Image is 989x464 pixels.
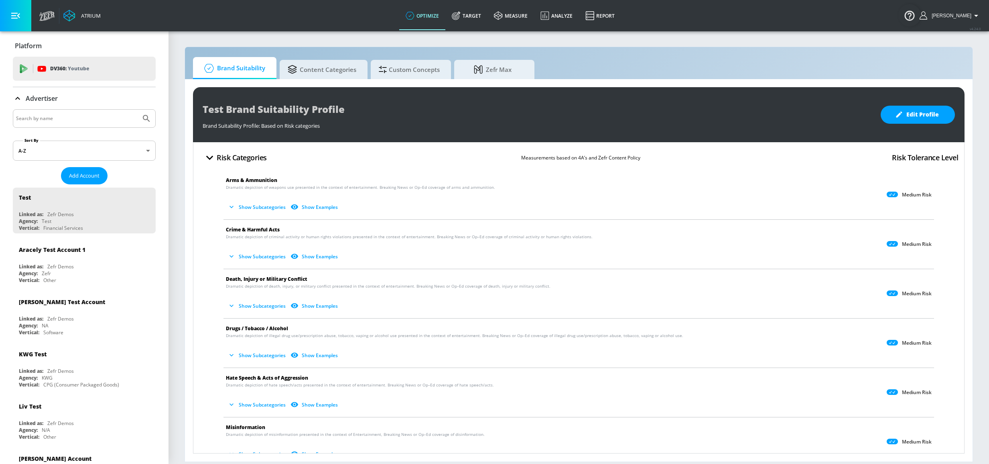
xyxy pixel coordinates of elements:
button: Show Subcategories [226,299,289,313]
div: TestLinked as:Zefr DemosAgency:TestVertical:Financial Services [13,188,156,233]
span: Death, Injury or Military Conflict [226,276,307,282]
p: Medium Risk [902,290,932,297]
button: Open Resource Center [898,4,921,27]
div: [PERSON_NAME] Test AccountLinked as:Zefr DemosAgency:NAVertical:Software [13,292,156,338]
div: Financial Services [43,225,83,231]
div: Vertical: [19,433,39,440]
h4: Risk Tolerance Level [892,152,958,163]
button: Show Subcategories [226,200,289,214]
button: Show Subcategories [226,398,289,411]
span: Drugs / Tobacco / Alcohol [226,325,288,332]
button: Show Examples [289,448,341,461]
div: Vertical: [19,381,39,388]
p: DV360: [50,64,89,73]
button: Edit Profile [881,106,955,124]
div: Brand Suitability Profile: Based on Risk categories [203,118,873,129]
div: Zefr Demos [47,263,74,270]
span: login as: justin.nim@zefr.com [928,13,971,18]
div: CPG (Consumer Packaged Goods) [43,381,119,388]
div: Zefr Demos [47,211,74,218]
div: N/A [42,427,50,433]
div: Advertiser [13,87,156,110]
div: Linked as: [19,263,43,270]
div: KWG TestLinked as:Zefr DemosAgency:KWGVertical:CPG (Consumer Packaged Goods) [13,344,156,390]
button: Show Examples [289,250,341,263]
div: Vertical: [19,329,39,336]
div: Vertical: [19,225,39,231]
span: Crime & Harmful Acts [226,226,280,233]
div: Agency: [19,427,38,433]
div: Aracely Test Account 1Linked as:Zefr DemosAgency:ZefrVertical:Other [13,240,156,286]
div: Test [42,218,51,225]
span: Dramatic depiction of illegal drug use/prescription abuse, tobacco, vaping or alcohol use present... [226,333,683,339]
span: Arms & Ammunition [226,177,277,184]
p: Medium Risk [902,389,932,396]
button: Risk Categories [199,148,270,167]
div: Zefr Demos [47,315,74,322]
div: Vertical: [19,277,39,284]
a: measure [487,1,534,30]
p: Medium Risk [902,439,932,445]
span: Zefr Max [462,60,523,79]
div: Liv TestLinked as:Zefr DemosAgency:N/AVertical:Other [13,397,156,442]
div: Other [43,277,56,284]
span: Custom Concepts [379,60,440,79]
a: optimize [399,1,445,30]
span: Content Categories [288,60,356,79]
span: Add Account [69,171,100,180]
div: Test [19,194,31,201]
p: Platform [15,41,42,50]
p: Advertiser [26,94,58,103]
button: [PERSON_NAME] [920,11,981,20]
div: Zefr Demos [47,420,74,427]
div: Zefr [42,270,51,277]
a: Atrium [63,10,101,22]
div: Software [43,329,63,336]
div: Other [43,433,56,440]
button: Show Subcategories [226,448,289,461]
button: Show Examples [289,200,341,214]
a: Analyze [534,1,579,30]
div: DV360: Youtube [13,57,156,81]
span: Dramatic depiction of misinformation presented in the context of Entertainment, Breaking News or ... [226,431,485,437]
span: Dramatic depiction of death, injury, or military conflict presented in the context of entertainme... [226,283,550,289]
span: Dramatic depiction of weapons use presented in the context of entertainment. Breaking News or Op–... [226,184,495,190]
div: Agency: [19,270,38,277]
div: Agency: [19,374,38,381]
button: Show Subcategories [226,250,289,263]
a: Report [579,1,621,30]
div: Linked as: [19,211,43,218]
span: Brand Suitability [201,59,265,78]
div: Linked as: [19,315,43,322]
span: v 4.24.0 [970,27,981,31]
div: NA [42,322,49,329]
p: Medium Risk [902,192,932,198]
p: Measurements based on 4A’s and Zefr Content Policy [521,153,640,162]
div: Agency: [19,322,38,329]
div: Platform [13,35,156,57]
div: KWG Test [19,350,47,358]
p: Youtube [68,64,89,73]
div: Liv Test [19,403,41,410]
input: Search by name [16,113,138,124]
div: Linked as: [19,420,43,427]
span: Misinformation [226,424,265,431]
div: [PERSON_NAME] Test Account [19,298,105,306]
div: [PERSON_NAME] Account [19,455,91,462]
label: Sort By [23,138,40,143]
span: Dramatic depiction of hate speech/acts presented in the context of entertainment. Breaking News o... [226,382,494,388]
button: Show Subcategories [226,349,289,362]
div: Atrium [78,12,101,19]
a: Target [445,1,487,30]
div: Zefr Demos [47,368,74,374]
div: A-Z [13,141,156,161]
button: Show Examples [289,349,341,362]
div: KWG [42,374,53,381]
p: Medium Risk [902,340,932,346]
div: Agency: [19,218,38,225]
